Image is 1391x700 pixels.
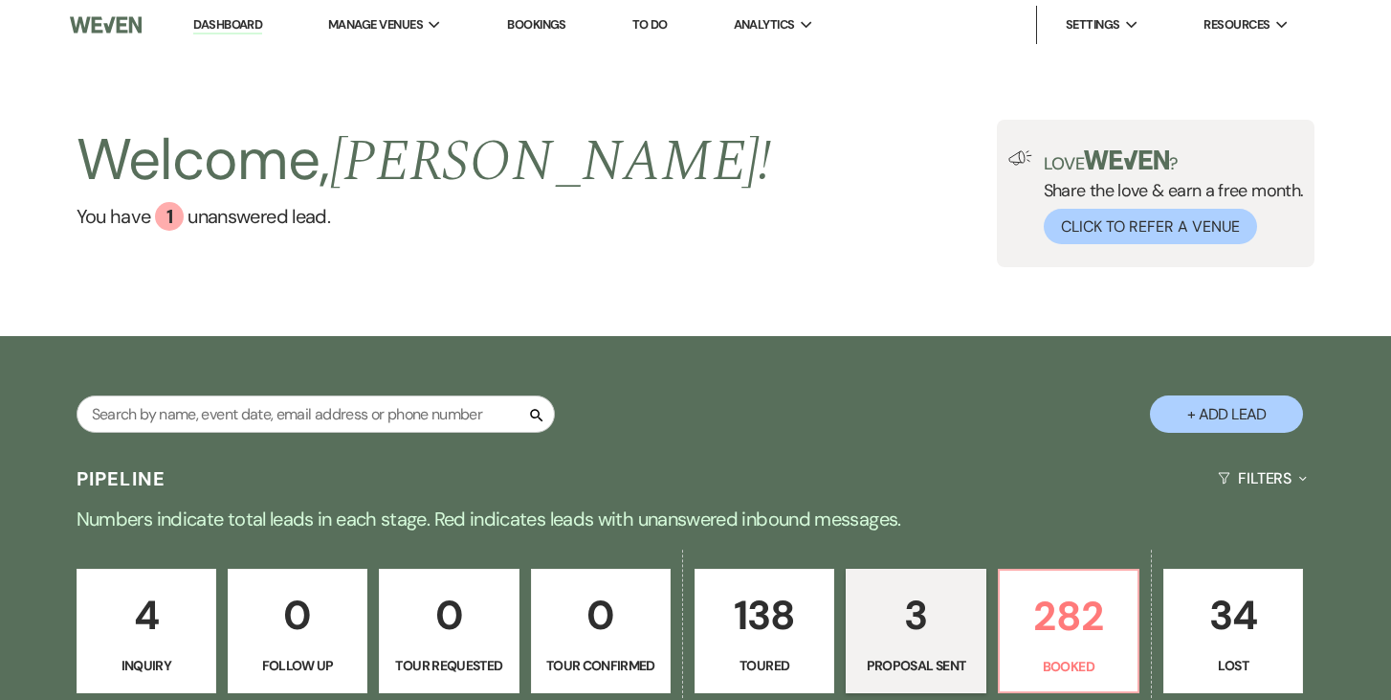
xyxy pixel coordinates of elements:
[1066,15,1120,34] span: Settings
[391,583,506,647] p: 0
[846,569,985,693] a: 3Proposal Sent
[240,583,355,647] p: 0
[89,583,204,647] p: 4
[77,120,772,202] h2: Welcome,
[330,118,772,206] span: [PERSON_NAME] !
[77,202,772,231] a: You have 1 unanswered lead.
[707,583,822,647] p: 138
[77,569,216,693] a: 4Inquiry
[507,16,566,33] a: Bookings
[77,395,555,433] input: Search by name, event date, email address or phone number
[391,655,506,676] p: Tour Requested
[193,16,262,34] a: Dashboard
[89,655,204,676] p: Inquiry
[228,569,367,693] a: 0Follow Up
[543,655,658,676] p: Tour Confirmed
[531,569,671,693] a: 0Tour Confirmed
[695,569,834,693] a: 138Toured
[1044,150,1304,172] p: Love ?
[1203,15,1270,34] span: Resources
[734,15,795,34] span: Analytics
[998,569,1139,693] a: 282Booked
[543,583,658,647] p: 0
[328,15,423,34] span: Manage Venues
[7,504,1384,534] p: Numbers indicate total leads in each stage. Red indicates leads with unanswered inbound messages.
[1044,209,1257,244] button: Click to Refer a Venue
[1176,583,1291,647] p: 34
[1150,395,1303,433] button: + Add Lead
[1008,150,1032,166] img: loud-speaker-illustration.svg
[77,465,166,492] h3: Pipeline
[632,16,668,33] a: To Do
[1163,569,1303,693] a: 34Lost
[70,5,142,45] img: Weven Logo
[707,655,822,676] p: Toured
[858,583,973,647] p: 3
[858,655,973,676] p: Proposal Sent
[155,202,184,231] div: 1
[240,655,355,676] p: Follow Up
[1176,655,1291,676] p: Lost
[1210,453,1314,504] button: Filters
[1011,584,1126,648] p: 282
[1084,150,1169,169] img: weven-logo-green.svg
[1011,656,1126,677] p: Booked
[379,569,519,693] a: 0Tour Requested
[1032,150,1304,244] div: Share the love & earn a free month.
